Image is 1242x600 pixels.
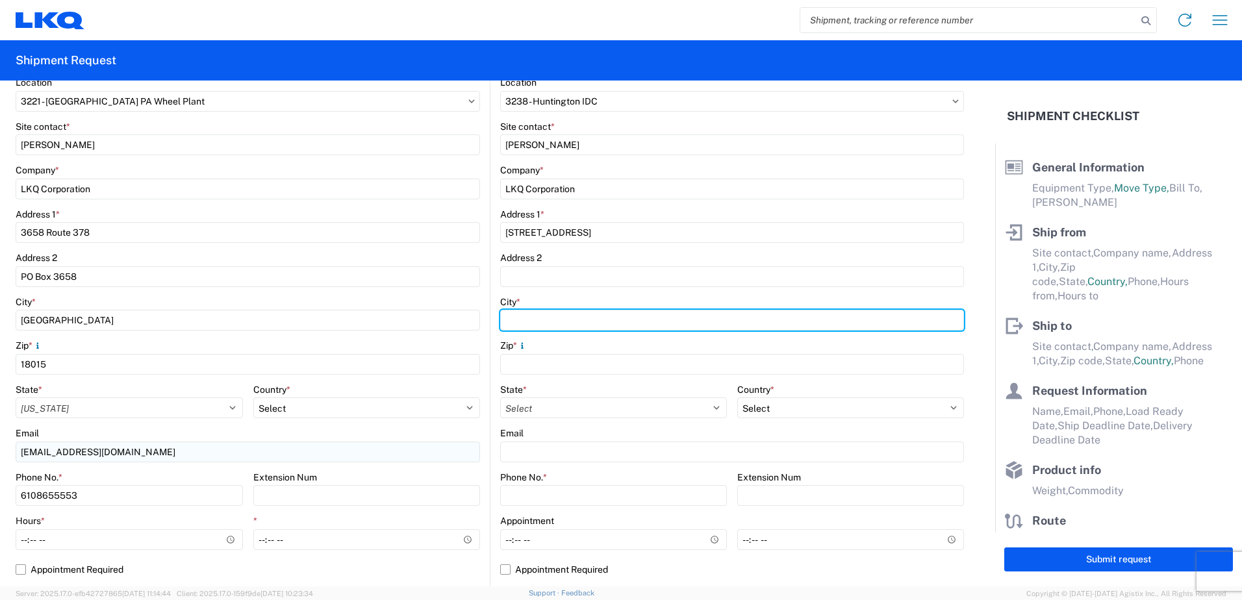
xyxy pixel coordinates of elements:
[16,53,116,68] h2: Shipment Request
[1032,484,1068,497] span: Weight,
[1032,463,1101,477] span: Product info
[16,384,42,395] label: State
[1068,484,1124,497] span: Commodity
[500,121,555,132] label: Site contact
[1174,355,1204,367] span: Phone
[16,340,43,351] label: Zip
[500,340,527,351] label: Zip
[500,559,964,580] label: Appointment Required
[1058,419,1153,432] span: Ship Deadline Date,
[1063,405,1093,418] span: Email,
[500,252,542,264] label: Address 2
[1032,319,1072,332] span: Ship to
[16,164,59,176] label: Company
[561,589,594,597] a: Feedback
[1007,108,1139,124] h2: Shipment Checklist
[1032,160,1145,174] span: General Information
[1032,182,1114,194] span: Equipment Type,
[800,8,1137,32] input: Shipment, tracking or reference number
[1060,355,1105,367] span: Zip code,
[1093,340,1172,353] span: Company name,
[177,590,313,597] span: Client: 2025.17.0-159f9de
[16,590,171,597] span: Server: 2025.17.0-efb42727865
[16,77,52,88] label: Location
[1093,247,1172,259] span: Company name,
[1093,405,1126,418] span: Phone,
[16,121,70,132] label: Site contact
[122,590,171,597] span: [DATE] 11:14:44
[16,296,36,308] label: City
[737,384,774,395] label: Country
[737,471,801,483] label: Extension Num
[500,384,527,395] label: State
[500,515,554,527] label: Appointment
[500,427,524,439] label: Email
[1105,355,1134,367] span: State,
[16,427,39,439] label: Email
[16,559,480,580] label: Appointment Required
[16,208,60,220] label: Address 1
[1032,196,1117,208] span: [PERSON_NAME]
[1059,275,1087,288] span: State,
[1032,247,1093,259] span: Site contact,
[529,589,561,597] a: Support
[500,164,544,176] label: Company
[16,252,57,264] label: Address 2
[1032,384,1147,397] span: Request Information
[1058,290,1098,302] span: Hours to
[1039,355,1060,367] span: City,
[253,471,317,483] label: Extension Num
[1032,405,1063,418] span: Name,
[1032,225,1086,239] span: Ship from
[1128,275,1160,288] span: Phone,
[1114,182,1169,194] span: Move Type,
[1032,340,1093,353] span: Site contact,
[1087,275,1128,288] span: Country,
[1026,588,1226,599] span: Copyright © [DATE]-[DATE] Agistix Inc., All Rights Reserved
[1169,182,1202,194] span: Bill To,
[253,384,290,395] label: Country
[1004,547,1233,571] button: Submit request
[16,515,45,527] label: Hours
[500,471,547,483] label: Phone No.
[16,91,480,112] input: Select
[1032,514,1066,527] span: Route
[1039,261,1060,273] span: City,
[500,91,964,112] input: Select
[500,77,537,88] label: Location
[260,590,313,597] span: [DATE] 10:23:34
[1134,355,1174,367] span: Country,
[500,296,520,308] label: City
[500,208,544,220] label: Address 1
[16,471,62,483] label: Phone No.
